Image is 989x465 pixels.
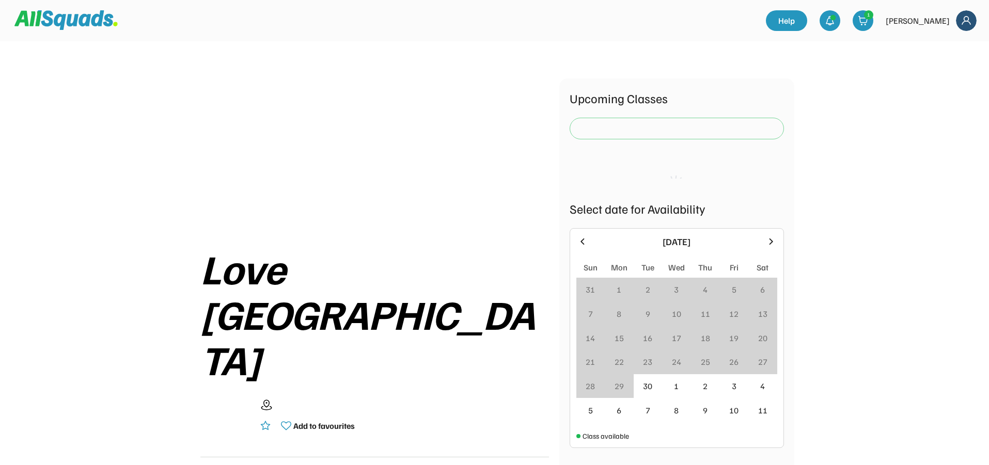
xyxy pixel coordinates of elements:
div: 23 [643,356,652,368]
div: 9 [646,308,650,320]
div: Add to favourites [293,420,355,432]
div: Fri [730,261,739,274]
a: Help [766,10,807,31]
div: 7 [646,404,650,416]
div: Upcoming Classes [570,89,784,107]
img: Squad%20Logo.svg [14,10,118,30]
div: 6 [760,283,765,296]
div: 30 [643,380,652,392]
div: Class available [583,430,629,441]
div: 26 [729,356,739,368]
div: 28 [586,380,595,392]
div: 31 [586,283,595,296]
div: 25 [701,356,710,368]
div: 16 [643,332,652,344]
div: 12 [729,308,739,320]
div: 14 [586,332,595,344]
div: Tue [641,261,654,274]
div: 1 [674,380,679,392]
div: 3 [732,380,736,392]
div: 2 [703,380,708,392]
div: 4 [760,380,765,392]
div: 9 [703,404,708,416]
div: 20 [758,332,767,344]
div: 17 [672,332,681,344]
div: 11 [701,308,710,320]
div: 1 [617,283,621,296]
div: Sun [584,261,598,274]
div: 21 [586,356,595,368]
div: 29 [615,380,624,392]
div: 18 [701,332,710,344]
div: 19 [729,332,739,344]
div: 27 [758,356,767,368]
div: 13 [758,308,767,320]
div: 3 [674,283,679,296]
div: 10 [729,404,739,416]
img: Frame%2018.svg [956,10,977,31]
div: Thu [698,261,712,274]
div: 10 [672,308,681,320]
div: 8 [674,404,679,416]
div: 7 [588,308,593,320]
div: 6 [617,404,621,416]
div: Sat [757,261,768,274]
div: 15 [615,332,624,344]
div: 8 [617,308,621,320]
img: bell-03%20%281%29.svg [825,15,835,26]
div: [PERSON_NAME] [886,14,950,27]
div: [DATE] [594,235,760,249]
div: 22 [615,356,624,368]
div: 2 [646,283,650,296]
div: Select date for Availability [570,199,784,218]
div: 24 [672,356,681,368]
div: 1 [865,11,873,19]
img: yH5BAEAAAAALAAAAAABAAEAAAIBRAA7 [232,78,516,233]
div: 4 [703,283,708,296]
div: 5 [732,283,736,296]
img: shopping-cart-01%20%281%29.svg [858,15,868,26]
img: yH5BAEAAAAALAAAAAABAAEAAAIBRAA7 [200,390,252,441]
div: Mon [611,261,627,274]
div: Wed [668,261,685,274]
div: 11 [758,404,767,416]
div: Love [GEOGRAPHIC_DATA] [200,245,549,381]
div: 5 [588,404,593,416]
